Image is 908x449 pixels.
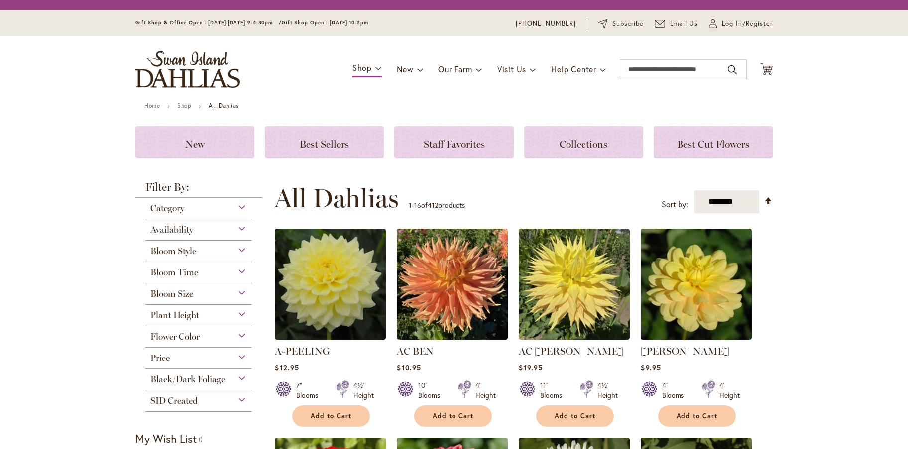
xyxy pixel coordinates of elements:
[265,126,384,158] a: Best Sellers
[598,19,644,29] a: Subscribe
[353,380,374,400] div: 4½' Height
[641,332,752,342] a: AHOY MATEY
[135,182,262,198] strong: Filter By:
[300,138,349,150] span: Best Sellers
[497,64,526,74] span: Visit Us
[612,19,644,29] span: Subscribe
[641,345,729,357] a: [PERSON_NAME]
[433,412,473,420] span: Add to Cart
[519,363,542,372] span: $19.95
[519,332,630,342] a: AC Jeri
[144,102,160,109] a: Home
[536,405,614,427] button: Add to Cart
[394,126,513,158] a: Staff Favorites
[135,431,197,446] strong: My Wish List
[296,380,324,400] div: 7" Blooms
[540,380,568,400] div: 11" Blooms
[397,363,421,372] span: $10.95
[209,102,239,109] strong: All Dahlias
[275,345,330,357] a: A-PEELING
[722,19,773,29] span: Log In/Register
[414,405,492,427] button: Add to Cart
[519,345,623,357] a: AC [PERSON_NAME]
[150,224,193,235] span: Availability
[662,195,688,214] label: Sort by:
[150,374,225,385] span: Black/Dark Foliage
[641,363,661,372] span: $9.95
[719,380,740,400] div: 4' Height
[560,138,607,150] span: Collections
[150,331,200,342] span: Flower Color
[150,353,170,363] span: Price
[150,267,198,278] span: Bloom Time
[397,64,413,74] span: New
[414,200,421,210] span: 16
[677,412,717,420] span: Add to Cart
[658,405,736,427] button: Add to Cart
[397,345,434,357] a: AC BEN
[409,197,465,213] p: - of products
[397,332,508,342] a: AC BEN
[519,229,630,340] img: AC Jeri
[311,412,351,420] span: Add to Cart
[275,363,299,372] span: $12.95
[670,19,698,29] span: Email Us
[150,203,184,214] span: Category
[150,246,196,257] span: Bloom Style
[135,126,254,158] a: New
[475,380,496,400] div: 4' Height
[641,229,752,340] img: AHOY MATEY
[654,126,773,158] a: Best Cut Flowers
[292,405,370,427] button: Add to Cart
[135,51,240,88] a: store logo
[177,102,191,109] a: Shop
[597,380,618,400] div: 4½' Height
[728,62,737,78] button: Search
[677,138,749,150] span: Best Cut Flowers
[424,138,485,150] span: Staff Favorites
[551,64,596,74] span: Help Center
[397,229,508,340] img: AC BEN
[555,412,595,420] span: Add to Cart
[655,19,698,29] a: Email Us
[709,19,773,29] a: Log In/Register
[150,395,198,406] span: SID Created
[352,62,372,73] span: Shop
[516,19,576,29] a: [PHONE_NUMBER]
[185,138,205,150] span: New
[418,380,446,400] div: 10" Blooms
[150,310,199,321] span: Plant Height
[662,380,690,400] div: 4" Blooms
[275,229,386,340] img: A-Peeling
[275,332,386,342] a: A-Peeling
[524,126,643,158] a: Collections
[438,64,472,74] span: Our Farm
[409,200,412,210] span: 1
[150,288,193,299] span: Bloom Size
[135,19,282,26] span: Gift Shop & Office Open - [DATE]-[DATE] 9-4:30pm /
[274,183,399,213] span: All Dahlias
[428,200,438,210] span: 412
[282,19,368,26] span: Gift Shop Open - [DATE] 10-3pm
